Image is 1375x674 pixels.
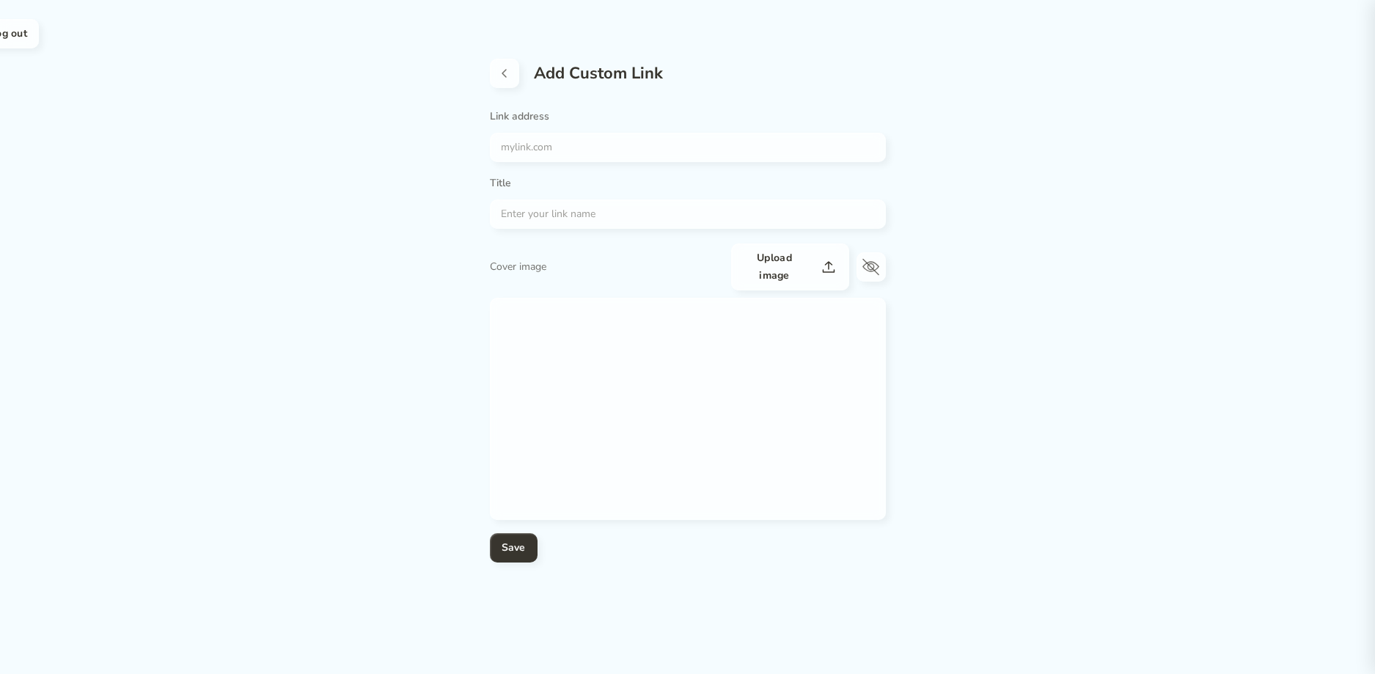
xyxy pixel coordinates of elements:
[534,62,886,84] h2: Add Custom Link
[502,539,526,557] h4: Save
[490,205,875,223] input: Enter your link name
[490,139,875,156] input: mylink.com
[490,258,546,276] p: Cover image
[490,177,886,199] label: Title
[490,110,886,133] label: Link address
[490,533,538,563] button: Save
